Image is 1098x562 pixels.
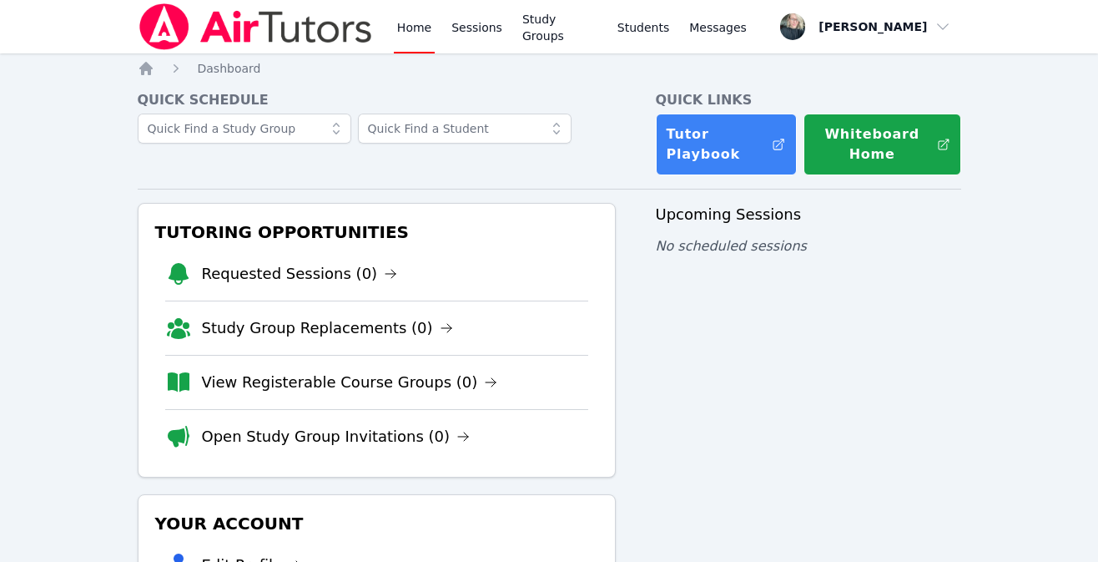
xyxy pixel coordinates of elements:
input: Quick Find a Study Group [138,114,351,144]
a: Study Group Replacements (0) [202,316,453,340]
h4: Quick Links [656,90,961,110]
a: Dashboard [198,60,261,77]
span: Messages [689,19,747,36]
img: Air Tutors [138,3,374,50]
h4: Quick Schedule [138,90,616,110]
input: Quick Find a Student [358,114,572,144]
button: Whiteboard Home [803,114,961,175]
h3: Tutoring Opportunities [152,217,602,247]
span: No scheduled sessions [656,238,807,254]
a: Requested Sessions (0) [202,262,398,286]
span: Dashboard [198,62,261,75]
a: View Registerable Course Groups (0) [202,371,498,394]
h3: Upcoming Sessions [656,203,961,226]
h3: Your Account [152,509,602,539]
a: Tutor Playbook [656,114,797,175]
nav: Breadcrumb [138,60,961,77]
a: Open Study Group Invitations (0) [202,425,471,448]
